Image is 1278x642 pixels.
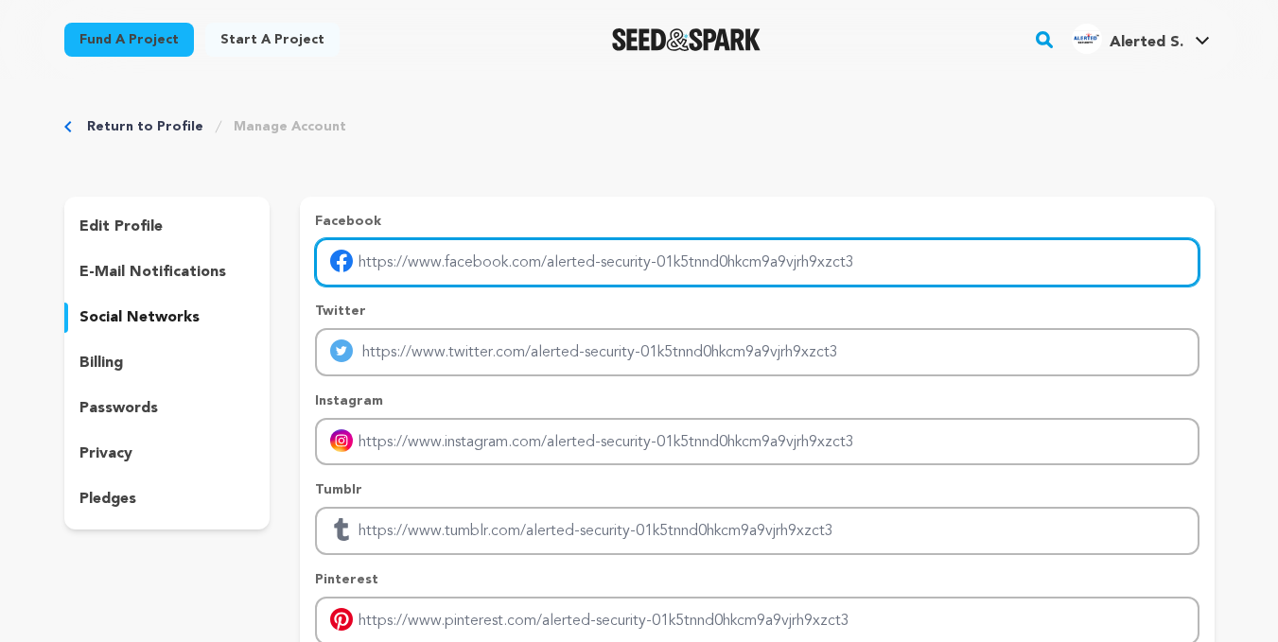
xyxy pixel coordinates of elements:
[79,306,200,329] p: social networks
[79,397,158,420] p: passwords
[64,23,194,57] a: Fund a project
[315,507,1199,555] input: Enter tubmlr profile link
[612,28,761,51] a: Seed&Spark Homepage
[64,348,271,378] button: billing
[1068,20,1214,54] a: Alerted S.'s Profile
[1072,24,1183,54] div: Alerted S.'s Profile
[315,302,1199,321] p: Twitter
[79,352,123,374] p: billing
[64,303,271,333] button: social networks
[315,391,1199,410] p: Instagram
[79,216,163,238] p: edit profile
[79,442,132,465] p: privacy
[315,570,1199,589] p: Pinterest
[64,484,271,514] button: pledges
[205,23,340,57] a: Start a project
[234,117,346,136] a: Manage Account
[79,488,136,511] p: pledges
[87,117,203,136] a: Return to Profile
[330,429,353,452] img: instagram-mobile.svg
[315,212,1199,231] p: Facebook
[1072,24,1102,54] img: a680c849e3b24336.png
[64,117,1215,136] div: Breadcrumb
[64,393,271,424] button: passwords
[330,608,353,631] img: pinterest-mobile.svg
[315,238,1199,286] input: Enter facebook profile link
[1068,20,1214,60] span: Alerted S.'s Profile
[330,250,353,272] img: facebook-mobile.svg
[315,418,1199,466] input: Enter instagram handle link
[79,261,226,284] p: e-mail notifications
[64,212,271,242] button: edit profile
[612,28,761,51] img: Seed&Spark Logo Dark Mode
[315,480,1199,499] p: Tumblr
[315,328,1199,376] input: Enter twitter profile link
[1110,35,1183,50] span: Alerted S.
[330,339,353,362] img: twitter-mobile.svg
[64,257,271,287] button: e-mail notifications
[330,518,353,541] img: tumblr.svg
[64,439,271,469] button: privacy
